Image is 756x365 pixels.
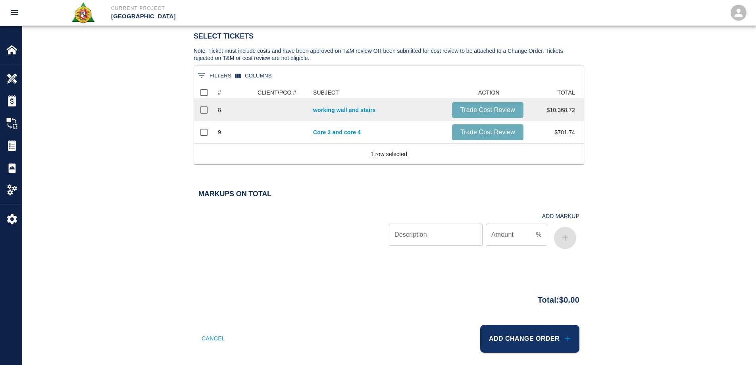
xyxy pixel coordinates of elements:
a: Core 3 and core 4 [313,128,444,136]
p: Current Project [111,5,421,12]
div: CLIENT/PCO # [258,86,296,99]
div: SUBJECT [313,86,339,99]
a: working wall and stairs [313,106,444,114]
p: Trade Cost Review [455,127,520,137]
div: # [218,86,221,99]
div: SUBJECT [309,86,448,99]
div: $10,368.72 [527,99,579,121]
div: TOTAL [527,86,579,99]
p: Total: $0.00 [538,290,579,306]
div: # [214,86,254,99]
h2: Markups on Total [198,190,579,199]
div: ACTION [478,86,500,99]
img: Roger & Sons Concrete [71,2,95,24]
p: Trade Cost Review [455,105,520,115]
button: Select columns [233,70,274,82]
button: Cancel [198,325,228,353]
p: [GEOGRAPHIC_DATA] [111,12,421,21]
div: 9 [218,128,221,136]
button: Add Change Order [480,325,579,353]
button: Show filters [196,70,233,82]
h2: Select Tickets [194,32,584,41]
div: $781.74 [527,121,579,143]
p: % [536,230,541,239]
h4: Add Markup [542,213,579,220]
div: ACTION [448,86,527,99]
h5: Note: Ticket must include costs and have been approved on T&M review OR been submitted for cost r... [194,47,584,62]
div: 1 row selected [371,150,407,158]
div: CLIENT/PCO # [254,86,309,99]
div: TOTAL [557,86,575,99]
div: 8 [218,106,221,114]
button: open drawer [5,3,24,22]
iframe: Chat Widget [716,327,756,365]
